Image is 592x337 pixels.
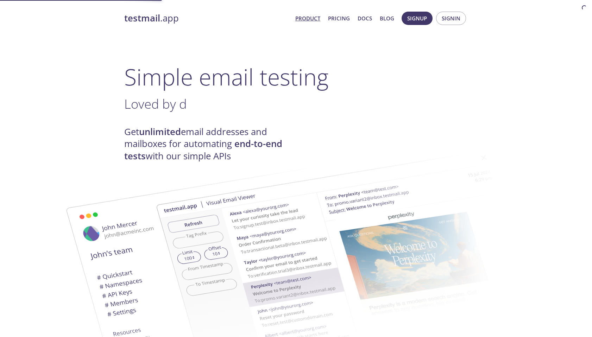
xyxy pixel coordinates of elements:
a: Blog [380,14,394,23]
strong: end-to-end tests [124,138,282,162]
span: Signin [442,14,460,23]
h1: Simple email testing [124,63,468,90]
span: Loved by d [124,95,187,113]
a: testmail.app [124,12,290,24]
span: Signup [407,14,427,23]
a: Product [295,14,320,23]
strong: testmail [124,12,160,24]
a: Pricing [328,14,350,23]
a: Docs [358,14,372,23]
strong: unlimited [139,126,181,138]
h4: Get email addresses and mailboxes for automating with our simple APIs [124,126,296,162]
button: Signin [436,12,466,25]
button: Signup [402,12,433,25]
